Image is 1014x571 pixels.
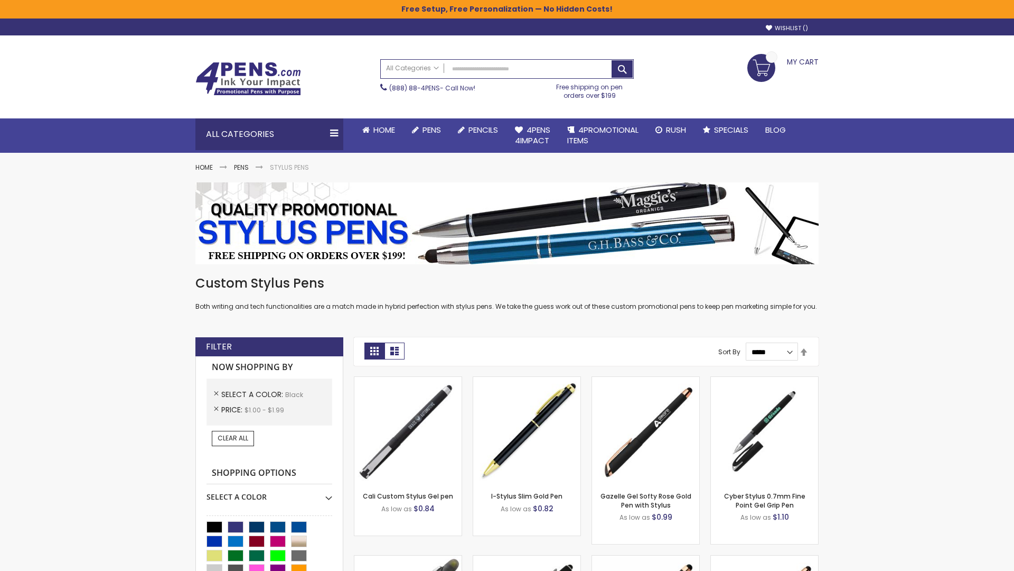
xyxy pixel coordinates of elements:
[221,404,245,415] span: Price
[592,376,699,385] a: Gazelle Gel Softy Rose Gold Pen with Stylus-Black
[218,434,248,443] span: Clear All
[491,492,562,501] a: I-Stylus Slim Gold Pen
[718,347,740,356] label: Sort By
[740,513,771,522] span: As low as
[363,492,453,501] a: Cali Custom Stylus Gel pen
[195,118,343,150] div: All Categories
[757,118,794,142] a: Blog
[773,512,789,522] span: $1.10
[468,124,498,135] span: Pencils
[600,492,691,509] a: Gazelle Gel Softy Rose Gold Pen with Stylus
[501,504,531,513] span: As low as
[592,555,699,564] a: Islander Softy Rose Gold Gel Pen with Stylus-Black
[666,124,686,135] span: Rush
[386,64,439,72] span: All Categories
[195,275,819,311] div: Both writing and tech functionalities are a match made in hybrid perfection with stylus pens. We ...
[381,504,412,513] span: As low as
[195,275,819,292] h1: Custom Stylus Pens
[473,555,580,564] a: Custom Soft Touch® Metal Pens with Stylus-Black
[711,376,818,385] a: Cyber Stylus 0.7mm Fine Point Gel Grip Pen-Black
[354,377,462,484] img: Cali Custom Stylus Gel pen-Black
[449,118,506,142] a: Pencils
[206,484,332,502] div: Select A Color
[212,431,254,446] a: Clear All
[766,24,808,32] a: Wishlist
[694,118,757,142] a: Specials
[533,503,553,514] span: $0.82
[221,389,285,400] span: Select A Color
[234,163,249,172] a: Pens
[652,512,672,522] span: $0.99
[206,462,332,485] strong: Shopping Options
[373,124,395,135] span: Home
[403,118,449,142] a: Pens
[724,492,805,509] a: Cyber Stylus 0.7mm Fine Point Gel Grip Pen
[473,376,580,385] a: I-Stylus Slim Gold-Black
[389,84,475,93] span: - Call Now!
[195,182,819,264] img: Stylus Pens
[592,377,699,484] img: Gazelle Gel Softy Rose Gold Pen with Stylus-Black
[422,124,441,135] span: Pens
[711,555,818,564] a: Gazelle Gel Softy Rose Gold Pen with Stylus - ColorJet-Black
[765,124,786,135] span: Blog
[473,377,580,484] img: I-Stylus Slim Gold-Black
[714,124,748,135] span: Specials
[354,376,462,385] a: Cali Custom Stylus Gel pen-Black
[245,406,284,415] span: $1.00 - $1.99
[389,84,440,93] a: (888) 88-4PENS
[195,163,213,172] a: Home
[354,555,462,564] a: Souvenir® Jalan Highlighter Stylus Pen Combo-Black
[711,377,818,484] img: Cyber Stylus 0.7mm Fine Point Gel Grip Pen-Black
[647,118,694,142] a: Rush
[381,60,444,77] a: All Categories
[567,124,639,146] span: 4PROMOTIONAL ITEMS
[619,513,650,522] span: As low as
[506,118,559,153] a: 4Pens4impact
[195,62,301,96] img: 4Pens Custom Pens and Promotional Products
[285,390,303,399] span: Black
[206,356,332,379] strong: Now Shopping by
[206,341,232,353] strong: Filter
[364,343,384,360] strong: Grid
[414,503,435,514] span: $0.84
[546,79,634,100] div: Free shipping on pen orders over $199
[270,163,309,172] strong: Stylus Pens
[559,118,647,153] a: 4PROMOTIONALITEMS
[515,124,550,146] span: 4Pens 4impact
[354,118,403,142] a: Home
